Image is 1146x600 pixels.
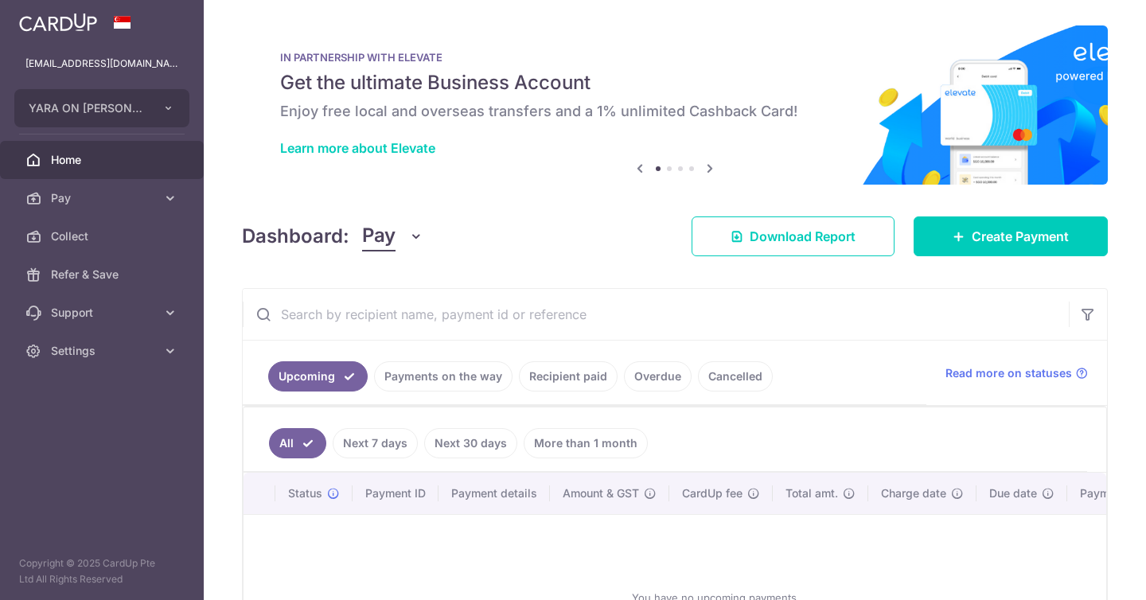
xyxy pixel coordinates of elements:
span: Amount & GST [563,485,639,501]
h4: Dashboard: [242,222,349,251]
span: Settings [51,343,156,359]
a: Learn more about Elevate [280,140,435,156]
a: Next 7 days [333,428,418,458]
a: Create Payment [914,216,1108,256]
span: Total amt. [785,485,838,501]
img: CardUp [19,13,97,32]
span: Download Report [750,227,856,246]
input: Search by recipient name, payment id or reference [243,289,1069,340]
span: Home [51,152,156,168]
a: Payments on the way [374,361,513,392]
span: Read more on statuses [945,365,1072,381]
a: Overdue [624,361,692,392]
a: Next 30 days [424,428,517,458]
a: More than 1 month [524,428,648,458]
h5: Get the ultimate Business Account [280,70,1070,95]
span: CardUp fee [682,485,743,501]
a: Read more on statuses [945,365,1088,381]
button: Pay [362,221,423,251]
a: Upcoming [268,361,368,392]
a: Download Report [692,216,895,256]
span: Refer & Save [51,267,156,282]
span: Status [288,485,322,501]
span: Create Payment [972,227,1069,246]
h6: Enjoy free local and overseas transfers and a 1% unlimited Cashback Card! [280,102,1070,121]
span: Pay [51,190,156,206]
span: Collect [51,228,156,244]
a: All [269,428,326,458]
span: Support [51,305,156,321]
p: [EMAIL_ADDRESS][DOMAIN_NAME] [25,56,178,72]
span: YARA ON [PERSON_NAME] PTE. LTD. [29,100,146,116]
button: YARA ON [PERSON_NAME] PTE. LTD. [14,89,189,127]
th: Payment ID [353,473,439,514]
span: Pay [362,221,396,251]
p: IN PARTNERSHIP WITH ELEVATE [280,51,1070,64]
a: Recipient paid [519,361,618,392]
span: Charge date [881,485,946,501]
span: Due date [989,485,1037,501]
a: Cancelled [698,361,773,392]
th: Payment details [439,473,550,514]
img: Renovation banner [242,25,1108,185]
